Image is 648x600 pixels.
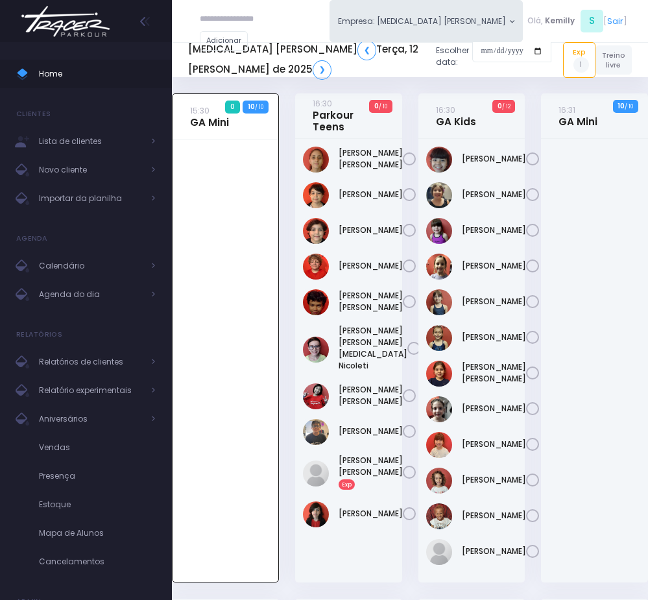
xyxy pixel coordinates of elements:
[339,426,403,437] a: [PERSON_NAME]
[313,60,331,80] a: ❯
[462,474,526,486] a: [PERSON_NAME]
[581,10,603,32] span: S
[303,289,329,315] img: João Pedro Oliveira de Meneses
[339,260,403,272] a: [PERSON_NAME]
[618,101,625,111] strong: 10
[339,455,403,490] a: [PERSON_NAME] [PERSON_NAME]Exp
[303,461,329,486] img: Nicolle Pio Garcia
[39,496,156,513] span: Estoque
[339,290,403,313] a: [PERSON_NAME] [PERSON_NAME]
[558,104,575,115] small: 16:31
[462,361,526,385] a: [PERSON_NAME] [PERSON_NAME]
[502,102,510,110] small: / 12
[339,325,407,372] a: [PERSON_NAME] [PERSON_NAME][MEDICAL_DATA] Nicoleti
[190,105,210,116] small: 15:30
[190,104,229,128] a: 15:30GA Mini
[303,337,329,363] img: João Vitor Fontan Nicoleti
[313,98,332,109] small: 16:30
[188,36,551,83] div: Escolher data:
[313,97,381,133] a: 16:30Parkour Teens
[339,384,403,407] a: [PERSON_NAME] [PERSON_NAME]
[357,40,376,60] a: ❮
[426,182,452,208] img: Heloisa Frederico Mota
[303,501,329,527] img: Pedro giraldi tavares
[426,361,452,387] img: Maria Catarina Alcântara Santana
[39,286,143,303] span: Agenda do dia
[426,539,452,565] img: VALENTINA ZANONI DE FREITAS
[39,382,143,399] span: Relatório experimentais
[39,468,156,485] span: Presença
[607,15,623,27] a: Sair
[462,510,526,522] a: [PERSON_NAME]
[374,101,379,111] strong: 0
[426,432,452,458] img: Mariana Namie Takatsuki Momesso
[188,40,426,79] h5: [MEDICAL_DATA] [PERSON_NAME] Terça, 12 [PERSON_NAME] de 2025
[625,102,633,110] small: / 10
[558,104,597,128] a: 16:31GA Mini
[339,224,403,236] a: [PERSON_NAME]
[426,254,452,280] img: Lara Prado Pfefer
[462,403,526,414] a: [PERSON_NAME]
[303,182,329,208] img: Arthur Rezende Chemin
[200,31,248,51] a: Adicionar
[462,331,526,343] a: [PERSON_NAME]
[498,101,502,111] strong: 0
[255,103,263,111] small: / 10
[303,383,329,409] img: Lorena mie sato ayres
[436,104,476,128] a: 16:30GA Kids
[339,479,355,490] span: Exp
[462,546,526,557] a: [PERSON_NAME]
[39,439,156,456] span: Vendas
[39,190,143,207] span: Importar da planilha
[303,419,329,445] img: Lucas figueiredo guedes
[248,102,255,112] strong: 10
[462,224,526,236] a: [PERSON_NAME]
[39,354,143,370] span: Relatórios de clientes
[39,133,143,150] span: Lista de clientes
[563,42,595,77] a: Exp1
[339,508,403,520] a: [PERSON_NAME]
[303,254,329,280] img: Henrique Affonso
[545,15,575,27] span: Kemilly
[426,503,452,529] img: Olivia Orlando marcondes
[379,102,387,110] small: / 10
[573,57,589,73] span: 1
[426,147,452,173] img: Bianca Yoshida Nagatani
[39,258,143,274] span: Calendário
[16,226,48,252] h4: Agenda
[462,153,526,165] a: [PERSON_NAME]
[527,15,543,27] span: Olá,
[39,525,156,542] span: Mapa de Alunos
[39,553,156,570] span: Cancelamentos
[426,325,452,351] img: Manuela Andrade Bertolla
[303,147,329,173] img: Anna Júlia Roque Silva
[225,101,239,114] span: 0
[339,147,403,171] a: [PERSON_NAME] [PERSON_NAME]
[462,438,526,450] a: [PERSON_NAME]
[39,162,143,178] span: Novo cliente
[523,8,632,34] div: [ ]
[16,322,62,348] h4: Relatórios
[462,189,526,200] a: [PERSON_NAME]
[39,66,156,82] span: Home
[426,396,452,422] img: Mariana Garzuzi Palma
[339,189,403,200] a: [PERSON_NAME]
[462,296,526,307] a: [PERSON_NAME]
[303,218,329,244] img: Heitor Rezende Chemin
[595,45,632,75] a: Treino livre
[462,260,526,272] a: [PERSON_NAME]
[426,468,452,494] img: Nina Diniz Scatena Alves
[426,218,452,244] img: Isabela Fantan Nicoleti
[16,101,51,127] h4: Clientes
[39,411,143,427] span: Aniversários
[426,289,452,315] img: Letícia Lemos de Alencar
[436,104,455,115] small: 16:30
